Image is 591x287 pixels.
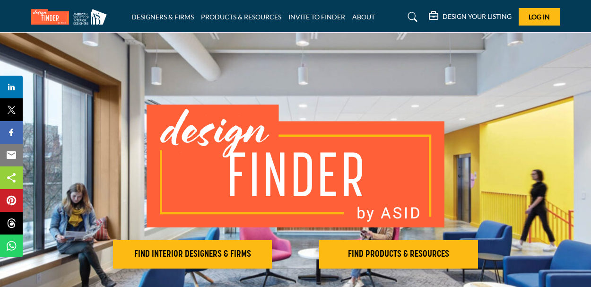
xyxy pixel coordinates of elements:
[116,249,269,260] h2: FIND INTERIOR DESIGNERS & FIRMS
[31,9,112,25] img: Site Logo
[113,240,272,269] button: FIND INTERIOR DESIGNERS & FIRMS
[319,240,478,269] button: FIND PRODUCTS & RESOURCES
[322,249,475,260] h2: FIND PRODUCTS & RESOURCES
[399,9,424,25] a: Search
[147,104,444,227] img: image
[519,8,560,26] button: Log In
[352,13,375,21] a: ABOUT
[529,13,550,21] span: Log In
[443,12,512,21] h5: DESIGN YOUR LISTING
[201,13,281,21] a: PRODUCTS & RESOURCES
[288,13,345,21] a: INVITE TO FINDER
[429,11,512,23] div: DESIGN YOUR LISTING
[131,13,194,21] a: DESIGNERS & FIRMS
